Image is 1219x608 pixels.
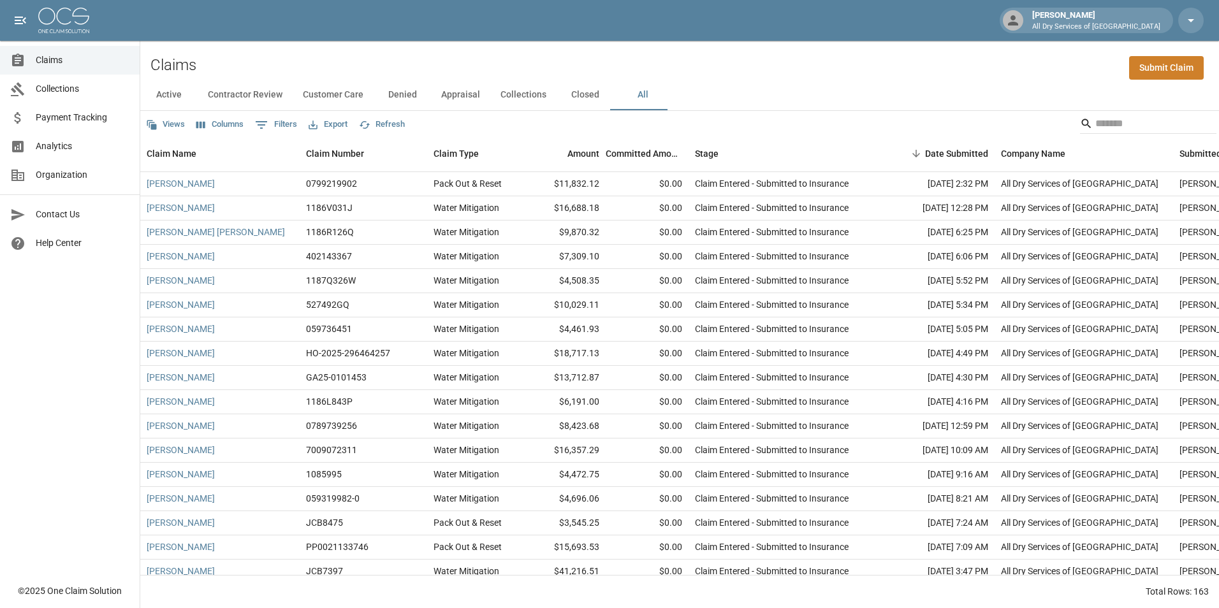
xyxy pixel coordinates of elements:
[695,347,849,359] div: Claim Entered - Submitted to Insurance
[695,468,849,481] div: Claim Entered - Submitted to Insurance
[147,201,215,214] a: [PERSON_NAME]
[695,444,849,456] div: Claim Entered - Submitted to Insurance
[147,492,215,505] a: [PERSON_NAME]
[880,196,995,221] div: [DATE] 12:28 PM
[147,322,215,335] a: [PERSON_NAME]
[606,317,689,342] div: $0.00
[306,136,364,171] div: Claim Number
[880,245,995,269] div: [DATE] 6:06 PM
[606,269,689,293] div: $0.00
[523,438,606,463] div: $16,357.29
[523,414,606,438] div: $8,423.68
[427,136,523,171] div: Claim Type
[567,136,599,171] div: Amount
[36,82,129,96] span: Collections
[306,250,352,263] div: 402143367
[523,172,606,196] div: $11,832.12
[1001,395,1158,408] div: All Dry Services of Atlanta
[306,322,352,335] div: 059736451
[695,419,849,432] div: Claim Entered - Submitted to Insurance
[606,463,689,487] div: $0.00
[523,245,606,269] div: $7,309.10
[198,80,293,110] button: Contractor Review
[431,80,490,110] button: Appraisal
[306,492,360,505] div: 059319982-0
[147,371,215,384] a: [PERSON_NAME]
[1129,56,1204,80] a: Submit Claim
[434,250,499,263] div: Water Mitigation
[36,140,129,153] span: Analytics
[606,342,689,366] div: $0.00
[306,201,353,214] div: 1186V031J
[1001,322,1158,335] div: All Dry Services of Atlanta
[880,269,995,293] div: [DATE] 5:52 PM
[36,111,129,124] span: Payment Tracking
[140,80,198,110] button: Active
[606,245,689,269] div: $0.00
[434,322,499,335] div: Water Mitigation
[523,560,606,584] div: $41,216.51
[434,419,499,432] div: Water Mitigation
[434,226,499,238] div: Water Mitigation
[147,395,215,408] a: [PERSON_NAME]
[434,371,499,384] div: Water Mitigation
[1001,250,1158,263] div: All Dry Services of Atlanta
[523,342,606,366] div: $18,717.13
[434,565,499,577] div: Water Mitigation
[38,8,89,33] img: ocs-logo-white-transparent.png
[1001,516,1158,529] div: All Dry Services of Atlanta
[695,565,849,577] div: Claim Entered - Submitted to Insurance
[1001,468,1158,481] div: All Dry Services of Atlanta
[606,293,689,317] div: $0.00
[695,250,849,263] div: Claim Entered - Submitted to Insurance
[36,236,129,250] span: Help Center
[306,298,349,311] div: 527492GQ
[695,395,849,408] div: Claim Entered - Submitted to Insurance
[695,540,849,553] div: Claim Entered - Submitted to Insurance
[614,80,671,110] button: All
[306,419,357,432] div: 0789739256
[880,136,995,171] div: Date Submitted
[434,516,502,529] div: Pack Out & Reset
[306,540,369,553] div: PP0021133746
[147,250,215,263] a: [PERSON_NAME]
[695,492,849,505] div: Claim Entered - Submitted to Insurance
[434,347,499,359] div: Water Mitigation
[252,115,300,135] button: Show filters
[880,342,995,366] div: [DATE] 4:49 PM
[1001,201,1158,214] div: All Dry Services of Atlanta
[1001,136,1065,171] div: Company Name
[434,468,499,481] div: Water Mitigation
[606,390,689,414] div: $0.00
[36,208,129,221] span: Contact Us
[523,293,606,317] div: $10,029.11
[523,390,606,414] div: $6,191.00
[300,136,427,171] div: Claim Number
[695,516,849,529] div: Claim Entered - Submitted to Insurance
[606,136,689,171] div: Committed Amount
[36,54,129,67] span: Claims
[880,293,995,317] div: [DATE] 5:34 PM
[374,80,431,110] button: Denied
[305,115,351,134] button: Export
[306,371,367,384] div: GA25-0101453
[523,269,606,293] div: $4,508.35
[523,511,606,535] div: $3,545.25
[606,511,689,535] div: $0.00
[434,177,502,190] div: Pack Out & Reset
[434,540,502,553] div: Pack Out & Reset
[606,196,689,221] div: $0.00
[147,468,215,481] a: [PERSON_NAME]
[434,136,479,171] div: Claim Type
[1027,9,1165,32] div: [PERSON_NAME]
[695,298,849,311] div: Claim Entered - Submitted to Insurance
[523,136,606,171] div: Amount
[606,438,689,463] div: $0.00
[523,317,606,342] div: $4,461.93
[1001,419,1158,432] div: All Dry Services of Atlanta
[880,390,995,414] div: [DATE] 4:16 PM
[995,136,1173,171] div: Company Name
[606,221,689,245] div: $0.00
[434,395,499,408] div: Water Mitigation
[1001,540,1158,553] div: All Dry Services of Atlanta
